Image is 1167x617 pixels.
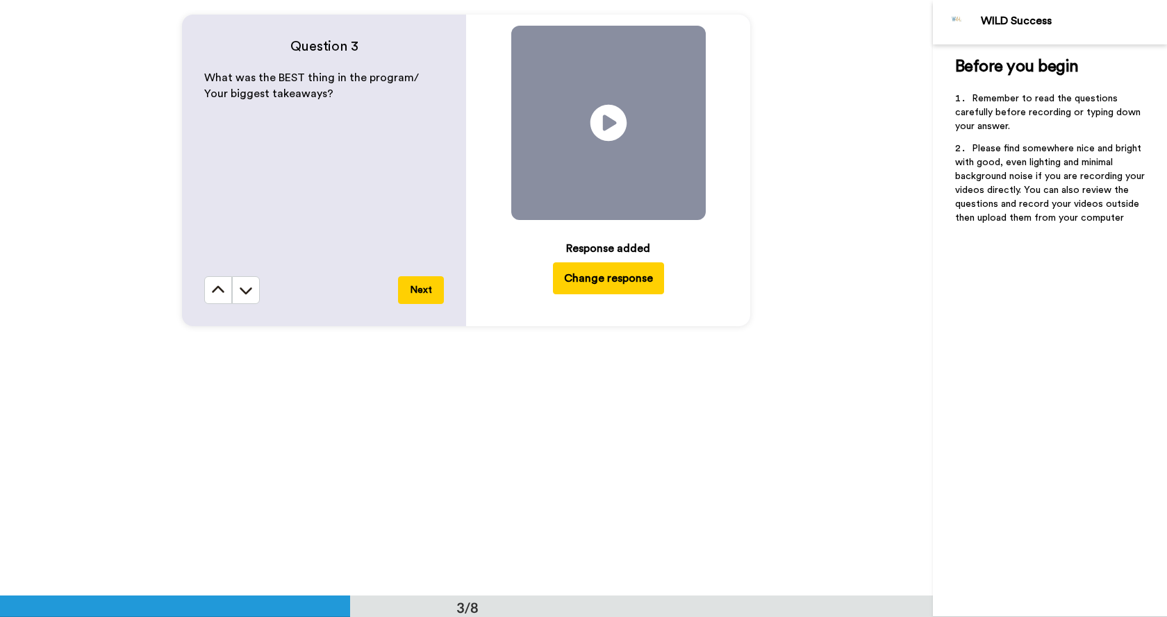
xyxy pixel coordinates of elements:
[955,58,1078,75] span: Before you begin
[204,37,444,56] h4: Question 3
[955,94,1143,131] span: Remember to read the questions carefully before recording or typing down your answer.
[941,6,974,39] img: Profile Image
[434,598,501,617] div: 3/8
[981,15,1166,28] div: WILD Success
[553,262,664,294] button: Change response
[955,144,1148,223] span: Please find somewhere nice and bright with good, even lighting and minimal background noise if yo...
[204,72,422,99] span: What was the BEST thing in the program/ Your biggest takeaways?
[566,240,650,257] div: Response added
[398,276,444,304] button: Next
